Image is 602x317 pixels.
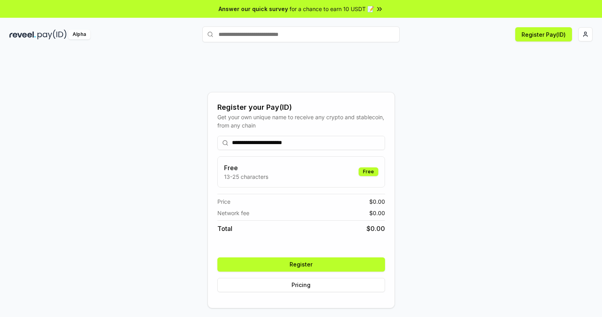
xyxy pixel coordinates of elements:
[217,257,385,272] button: Register
[515,27,572,41] button: Register Pay(ID)
[217,209,249,217] span: Network fee
[290,5,374,13] span: for a chance to earn 10 USDT 📝
[37,30,67,39] img: pay_id
[9,30,36,39] img: reveel_dark
[217,197,230,206] span: Price
[369,197,385,206] span: $ 0.00
[359,167,378,176] div: Free
[219,5,288,13] span: Answer our quick survey
[217,224,232,233] span: Total
[217,278,385,292] button: Pricing
[217,113,385,129] div: Get your own unique name to receive any crypto and stablecoin, from any chain
[217,102,385,113] div: Register your Pay(ID)
[369,209,385,217] span: $ 0.00
[68,30,90,39] div: Alpha
[224,163,268,173] h3: Free
[366,224,385,233] span: $ 0.00
[224,173,268,181] p: 13-25 characters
